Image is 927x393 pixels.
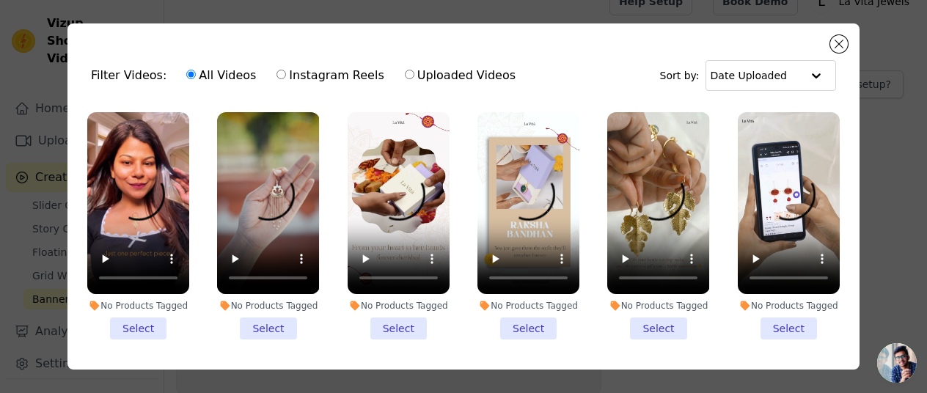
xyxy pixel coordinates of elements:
div: No Products Tagged [348,300,450,312]
label: Instagram Reels [276,66,384,85]
div: Filter Videos: [91,59,524,92]
label: All Videos [186,66,257,85]
div: No Products Tagged [477,300,579,312]
a: Open chat [877,343,917,383]
label: Uploaded Videos [404,66,516,85]
div: No Products Tagged [217,300,319,312]
div: No Products Tagged [738,300,840,312]
div: No Products Tagged [87,300,189,312]
div: Sort by: [660,60,837,91]
button: Close modal [830,35,848,53]
div: No Products Tagged [607,300,709,312]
